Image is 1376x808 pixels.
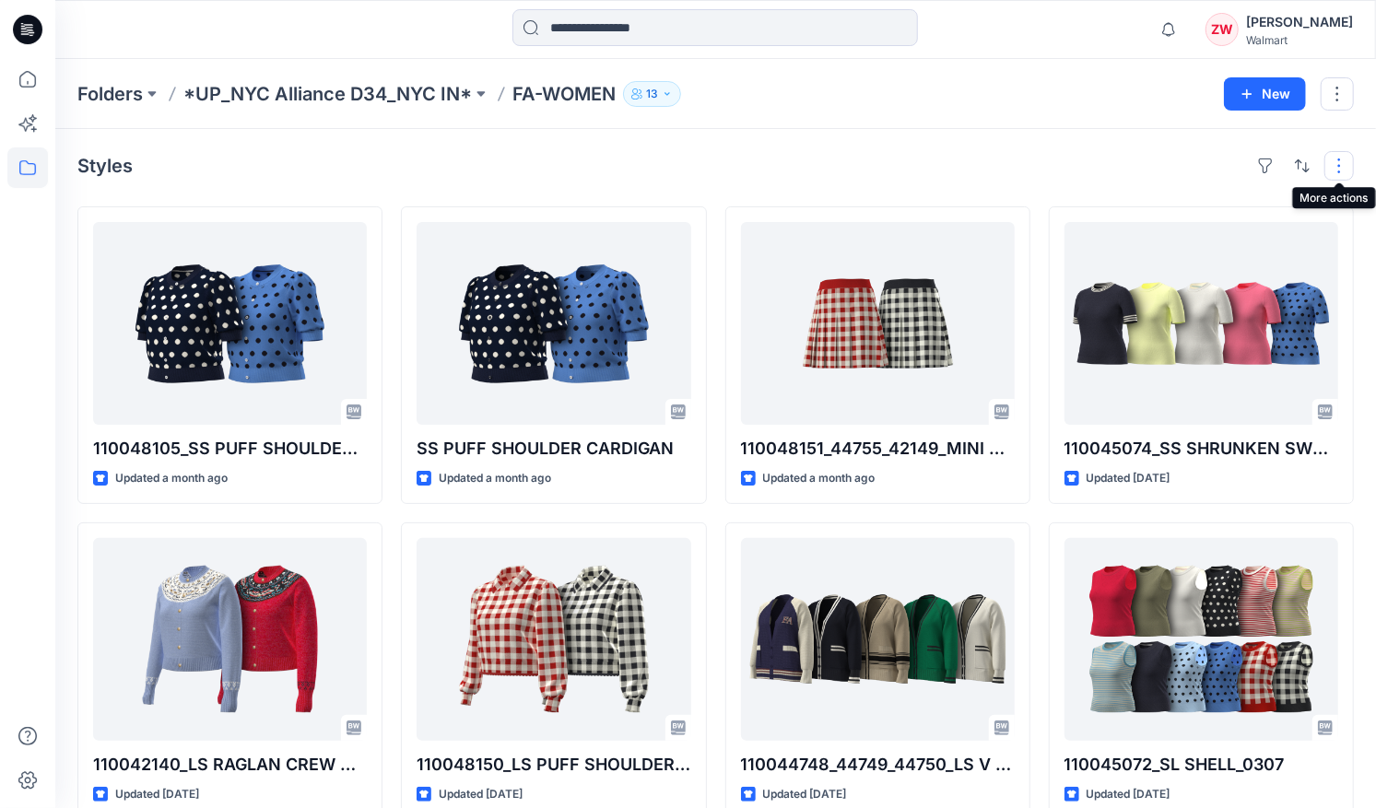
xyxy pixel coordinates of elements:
[763,469,876,488] p: Updated a month ago
[93,222,367,425] a: 110048105_SS PUFF SHOULDER CARDIGAN
[646,84,658,104] p: 13
[741,436,1015,462] p: 110048151_44755_42149_MINI PLEATED SWEATER SKIRT
[93,436,367,462] p: 110048105_SS PUFF SHOULDER CARDIGAN
[1064,222,1338,425] a: 110045074_SS SHRUNKEN SWEATER TEE
[623,81,681,107] button: 13
[1064,436,1338,462] p: 110045074_SS SHRUNKEN SWEATER TEE
[1246,33,1353,47] div: Walmart
[439,469,551,488] p: Updated a month ago
[1224,77,1306,111] button: New
[1205,13,1239,46] div: ZW
[93,538,367,741] a: 110042140_LS RAGLAN CREW CARDI SWEATER
[741,538,1015,741] a: 110044748_44749_44750_LS V NECK GRANDPA CARDIGAN
[439,785,523,804] p: Updated [DATE]
[741,222,1015,425] a: 110048151_44755_42149_MINI PLEATED SWEATER SKIRT
[115,785,199,804] p: Updated [DATE]
[1064,538,1338,741] a: 110045072_SL SHELL_0307
[417,538,690,741] a: 110048150_LS PUFF SHOULDER COLLARED SWEATER
[1064,752,1338,778] p: 110045072_SL SHELL_0307
[93,752,367,778] p: 110042140_LS RAGLAN CREW CARDI SWEATER
[417,752,690,778] p: 110048150_LS PUFF SHOULDER COLLARED SWEATER
[417,436,690,462] p: SS PUFF SHOULDER CARDIGAN
[417,222,690,425] a: SS PUFF SHOULDER CARDIGAN
[183,81,472,107] a: *UP_NYC Alliance D34_NYC IN*
[77,155,133,177] h4: Styles
[1246,11,1353,33] div: [PERSON_NAME]
[1087,469,1170,488] p: Updated [DATE]
[1087,785,1170,804] p: Updated [DATE]
[741,752,1015,778] p: 110044748_44749_44750_LS V NECK GRANDPA CARDIGAN
[77,81,143,107] a: Folders
[763,785,847,804] p: Updated [DATE]
[115,469,228,488] p: Updated a month ago
[512,81,616,107] p: FA-WOMEN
